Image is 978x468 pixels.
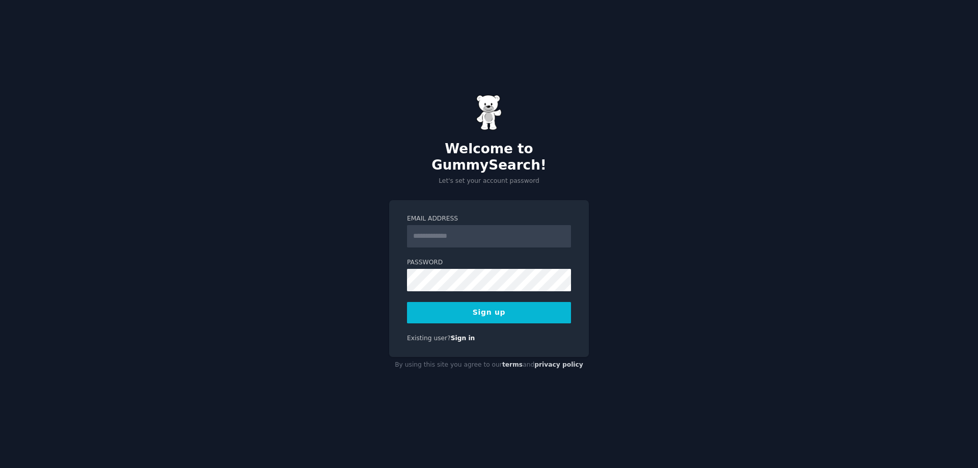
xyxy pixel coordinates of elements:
a: Sign in [451,335,475,342]
a: terms [502,361,523,368]
img: Gummy Bear [476,95,502,130]
span: Existing user? [407,335,451,342]
a: privacy policy [534,361,583,368]
button: Sign up [407,302,571,323]
label: Password [407,258,571,267]
h2: Welcome to GummySearch! [389,141,589,173]
div: By using this site you agree to our and [389,357,589,373]
p: Let's set your account password [389,177,589,186]
label: Email Address [407,214,571,224]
